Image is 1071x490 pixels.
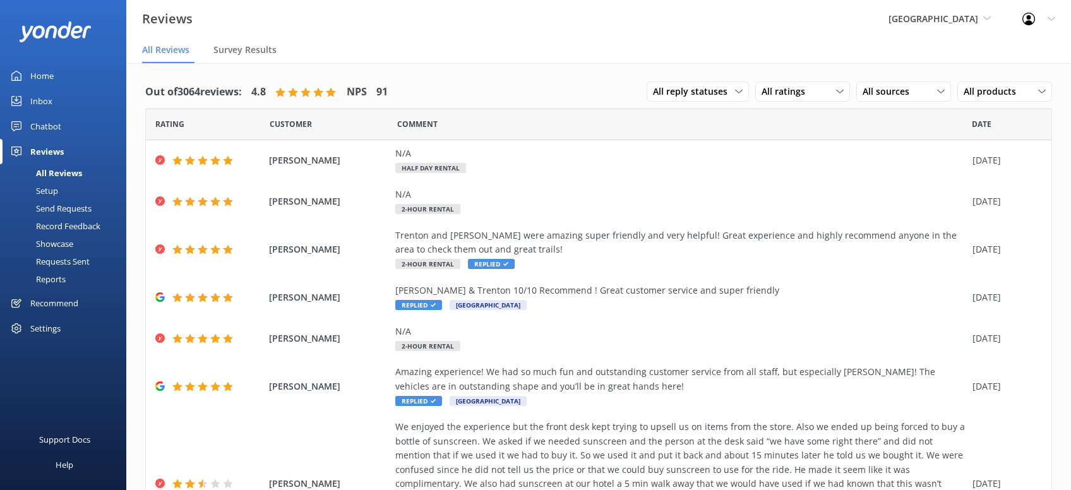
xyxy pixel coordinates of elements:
[972,194,1036,208] div: [DATE]
[269,332,389,345] span: [PERSON_NAME]
[39,427,90,452] div: Support Docs
[347,84,367,100] h4: NPS
[269,242,389,256] span: [PERSON_NAME]
[145,84,242,100] h4: Out of 3064 reviews:
[8,164,82,182] div: All Reviews
[972,332,1036,345] div: [DATE]
[19,21,92,42] img: yonder-white-logo.png
[397,118,438,130] span: Question
[30,63,54,88] div: Home
[142,44,189,56] span: All Reviews
[395,325,966,338] div: N/A
[8,182,58,200] div: Setup
[395,146,966,160] div: N/A
[251,84,266,100] h4: 4.8
[8,270,66,288] div: Reports
[269,153,389,167] span: [PERSON_NAME]
[8,235,126,253] a: Showcase
[56,452,73,477] div: Help
[395,259,460,269] span: 2-Hour Rental
[213,44,277,56] span: Survey Results
[468,259,515,269] span: Replied
[653,85,735,99] span: All reply statuses
[972,379,1036,393] div: [DATE]
[889,13,978,25] span: [GEOGRAPHIC_DATA]
[30,316,61,341] div: Settings
[8,200,92,217] div: Send Requests
[964,85,1024,99] span: All products
[8,253,126,270] a: Requests Sent
[30,139,64,164] div: Reviews
[395,341,460,351] span: 2-Hour Rental
[8,253,90,270] div: Requests Sent
[8,200,126,217] a: Send Requests
[762,85,813,99] span: All ratings
[8,217,126,235] a: Record Feedback
[395,204,460,214] span: 2-Hour Rental
[376,84,388,100] h4: 91
[450,396,527,406] span: [GEOGRAPHIC_DATA]
[8,270,126,288] a: Reports
[142,9,193,29] h3: Reviews
[395,284,966,297] div: [PERSON_NAME] & Trenton 10/10 Recommend ! Great customer service and super friendly
[30,88,52,114] div: Inbox
[863,85,917,99] span: All sources
[972,290,1036,304] div: [DATE]
[155,118,184,130] span: Date
[8,182,126,200] a: Setup
[8,235,73,253] div: Showcase
[395,300,442,310] span: Replied
[972,153,1036,167] div: [DATE]
[395,229,966,257] div: Trenton and [PERSON_NAME] were amazing super friendly and very helpful! Great experience and high...
[395,163,466,173] span: Half Day Rental
[395,396,442,406] span: Replied
[972,118,991,130] span: Date
[972,242,1036,256] div: [DATE]
[450,300,527,310] span: [GEOGRAPHIC_DATA]
[30,290,78,316] div: Recommend
[269,194,389,208] span: [PERSON_NAME]
[270,118,312,130] span: Date
[30,114,61,139] div: Chatbot
[8,164,126,182] a: All Reviews
[395,365,966,393] div: Amazing experience! We had so much fun and outstanding customer service from all staff, but espec...
[395,188,966,201] div: N/A
[8,217,100,235] div: Record Feedback
[269,379,389,393] span: [PERSON_NAME]
[269,290,389,304] span: [PERSON_NAME]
